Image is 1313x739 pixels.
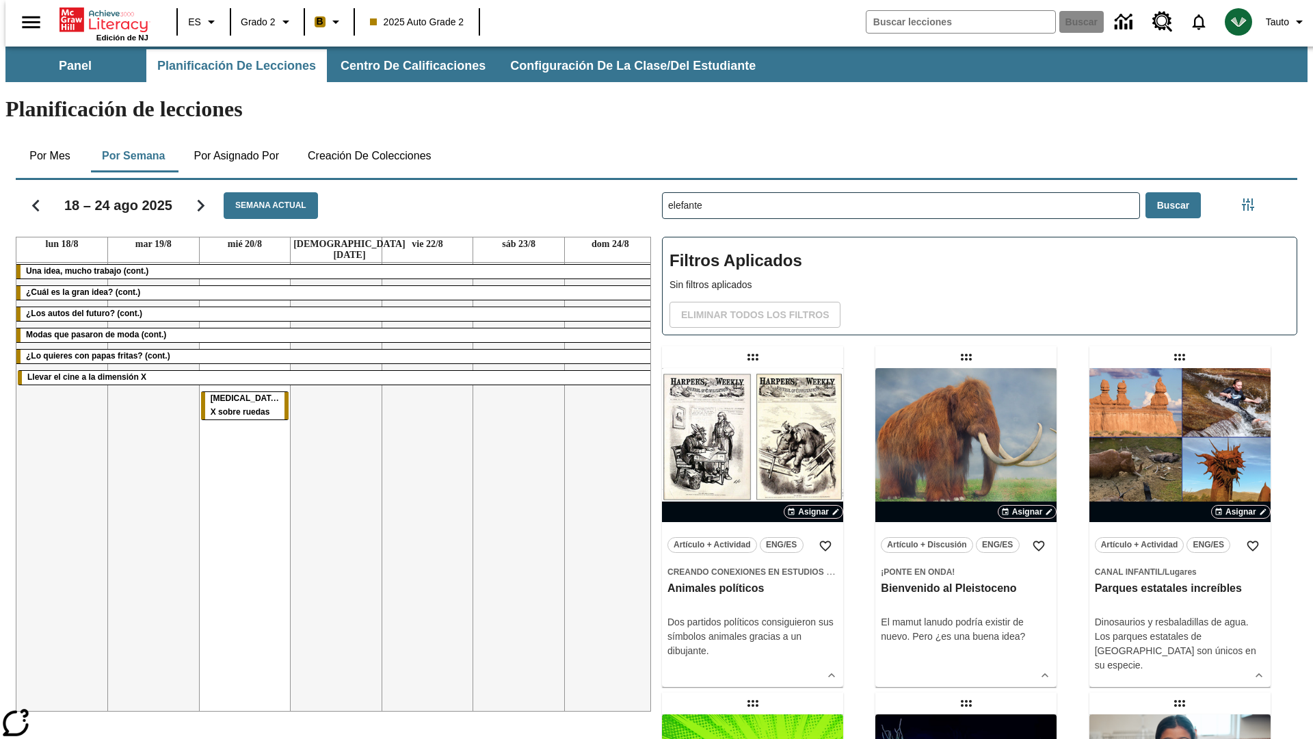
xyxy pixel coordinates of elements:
button: Ver más [821,665,842,686]
span: / [1163,567,1165,577]
span: Artículo + Actividad [674,538,751,552]
button: Panel [7,49,144,82]
div: Filtros Aplicados [662,237,1297,335]
img: avatar image [1225,8,1252,36]
button: Artículo + Actividad [1095,537,1184,553]
div: Rayos X sobre ruedas [201,392,289,419]
div: Subbarra de navegación [5,47,1308,82]
a: Notificaciones [1181,4,1217,40]
input: Buscar lecciones [663,193,1139,218]
button: Añadir a mis Favoritas [1241,534,1265,558]
a: 19 de agosto de 2025 [133,237,174,251]
button: Asignar Elegir fechas [784,505,843,519]
h2: Filtros Aplicados [669,244,1290,278]
button: Ver más [1035,665,1055,686]
button: ENG/ES [976,537,1020,553]
div: ¿Cuál es la gran idea? (cont.) [16,286,656,300]
button: Buscar [1145,192,1201,219]
span: Tema: Canal Infantil/Lugares [1095,565,1265,579]
button: Menú lateral de filtros [1234,191,1262,218]
h2: 18 – 24 ago 2025 [64,197,172,213]
button: Añadir a mis Favoritas [813,534,838,558]
span: Una idea, mucho trabajo (cont.) [26,266,148,276]
span: Asignar [798,506,829,518]
button: Por mes [16,140,84,172]
span: ¿Lo quieres con papas fritas? (cont.) [26,351,170,361]
span: Tema: Creando conexiones en Estudios Sociales/Historia de Estados Unidos I [667,565,838,579]
button: ENG/ES [760,537,804,553]
a: Centro de recursos, Se abrirá en una pestaña nueva. [1144,3,1181,40]
div: Lección arrastrable: Ecohéroes de cuatro patas [742,692,764,714]
div: Lección arrastrable: Parques estatales increíbles [1169,346,1191,368]
button: Seguir [183,188,218,223]
div: Dinosaurios y resbaladillas de agua. Los parques estatales de [GEOGRAPHIC_DATA] son únicos en su ... [1095,615,1265,673]
div: El mamut lanudo podría existir de nuevo. Pero ¿es una buena idea? [881,615,1051,644]
div: ¿Los autos del futuro? (cont.) [16,307,656,321]
button: Semana actual [224,192,318,219]
button: Por asignado por [183,140,290,172]
span: ENG/ES [982,538,1013,552]
button: Por semana [91,140,176,172]
button: Añadir a mis Favoritas [1026,534,1051,558]
span: Edición de NJ [96,34,148,42]
span: ¡Ponte en onda! [881,567,955,577]
div: ¿Lo quieres con papas fritas? (cont.) [16,350,656,363]
div: Lección arrastrable: Bienvenido al Pleistoceno [955,346,977,368]
div: lesson details [875,368,1057,687]
div: Modas que pasaron de moda (cont.) [16,328,656,342]
span: Rayos X sobre ruedas [211,393,280,417]
button: Escoja un nuevo avatar [1217,4,1260,40]
div: Lección arrastrable: La dulce historia de las galletas [1169,692,1191,714]
a: 22 de agosto de 2025 [409,237,446,251]
button: ENG/ES [1186,537,1230,553]
a: 23 de agosto de 2025 [499,237,538,251]
div: Subbarra de navegación [5,49,768,82]
button: Regresar [18,188,53,223]
span: Asignar [1225,506,1256,518]
span: Tauto [1266,15,1289,29]
span: B [317,13,323,30]
span: Grado 2 [241,15,276,29]
a: 18 de agosto de 2025 [43,237,81,251]
button: Perfil/Configuración [1260,10,1313,34]
a: 20 de agosto de 2025 [225,237,265,251]
div: lesson details [1089,368,1271,687]
span: ES [188,15,201,29]
div: Lección arrastrable: Pregúntale a la científica: Extraños animales marinos [955,692,977,714]
button: Boost El color de la clase es anaranjado claro. Cambiar el color de la clase. [309,10,349,34]
span: Llevar el cine a la dimensión X [27,372,146,382]
button: Centro de calificaciones [330,49,496,82]
button: Abrir el menú lateral [11,2,51,42]
div: Dos partidos políticos consiguieron sus símbolos animales gracias a un dibujante. [667,615,838,658]
button: Configuración de la clase/del estudiante [499,49,767,82]
button: Artículo + Actividad [667,537,757,553]
span: Creando conexiones en Estudios Sociales [667,567,868,577]
a: 21 de agosto de 2025 [291,237,408,262]
span: ENG/ES [766,538,797,552]
span: ¿Cuál es la gran idea? (cont.) [26,287,140,297]
a: Portada [59,6,148,34]
button: Asignar Elegir fechas [1211,505,1271,519]
div: Lección arrastrable: Animales políticos [742,346,764,368]
div: lesson details [662,368,843,687]
h3: Bienvenido al Pleistoceno [881,582,1051,596]
span: Tema: ¡Ponte en onda!/null [881,565,1051,579]
button: Asignar Elegir fechas [998,505,1057,519]
button: Grado: Grado 2, Elige un grado [235,10,300,34]
p: Sin filtros aplicados [669,278,1290,292]
h1: Planificación de lecciones [5,96,1308,122]
a: 24 de agosto de 2025 [589,237,632,251]
span: 2025 Auto Grade 2 [370,15,464,29]
span: Asignar [1012,506,1043,518]
a: Centro de información [1106,3,1144,41]
span: ENG/ES [1193,538,1224,552]
span: ¿Los autos del futuro? (cont.) [26,309,142,318]
h3: Animales políticos [667,582,838,596]
div: Una idea, mucho trabajo (cont.) [16,265,656,278]
span: Artículo + Actividad [1101,538,1178,552]
input: Buscar campo [866,11,1055,33]
button: Planificación de lecciones [146,49,327,82]
button: Ver más [1249,665,1269,686]
h3: Parques estatales increíbles [1095,582,1265,596]
div: Llevar el cine a la dimensión X [18,371,654,385]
